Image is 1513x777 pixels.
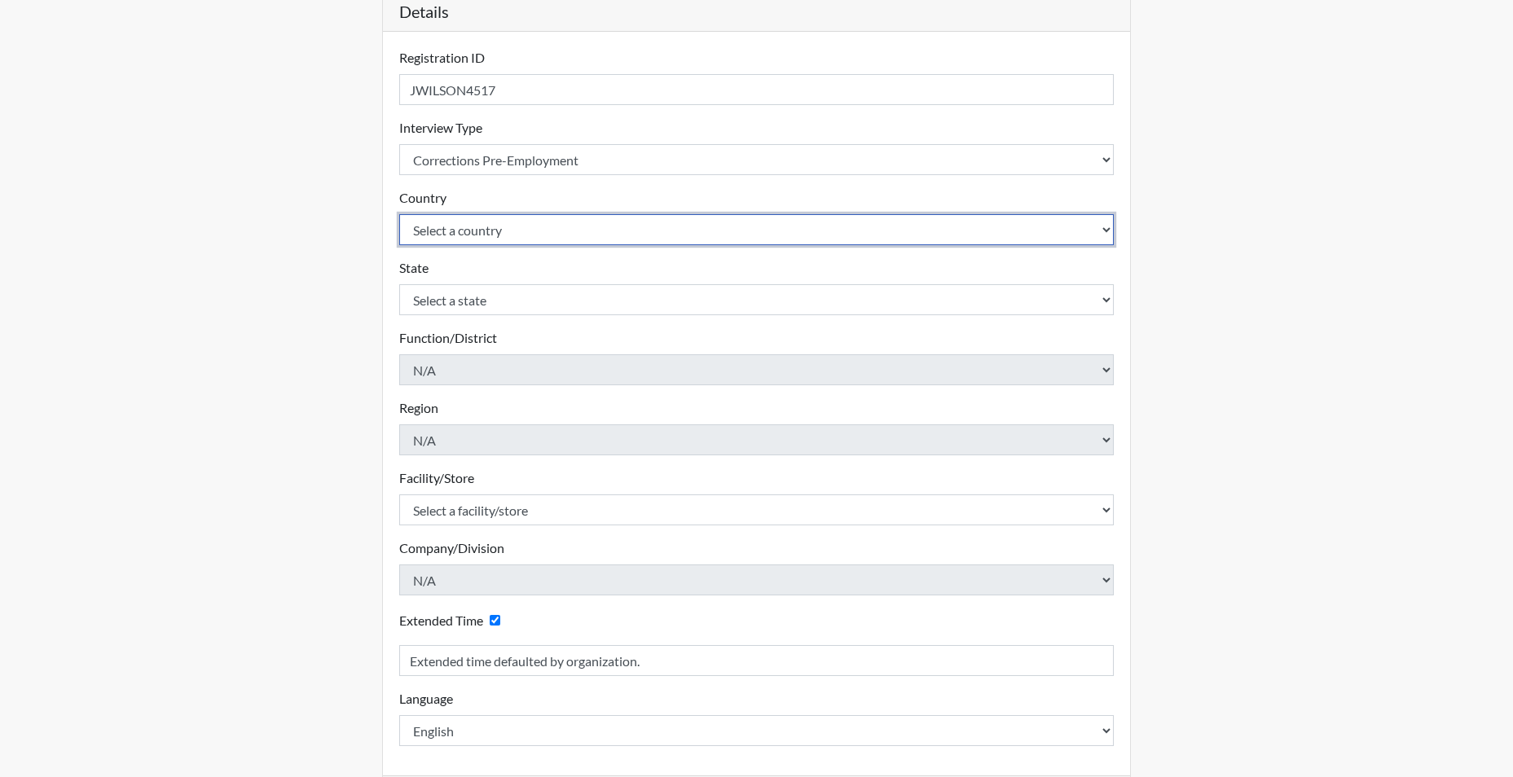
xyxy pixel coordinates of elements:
[399,118,482,138] label: Interview Type
[399,689,453,709] label: Language
[399,608,507,632] div: Checking this box will provide the interviewee with an accomodation of extra time to answer each ...
[399,398,438,418] label: Region
[399,188,446,208] label: Country
[399,48,485,68] label: Registration ID
[399,468,474,488] label: Facility/Store
[399,258,429,278] label: State
[399,611,483,630] label: Extended Time
[399,74,1115,105] input: Insert a Registration ID, which needs to be a unique alphanumeric value for each interviewee
[399,645,1115,676] input: Reason for Extension
[399,328,497,348] label: Function/District
[399,538,504,558] label: Company/Division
